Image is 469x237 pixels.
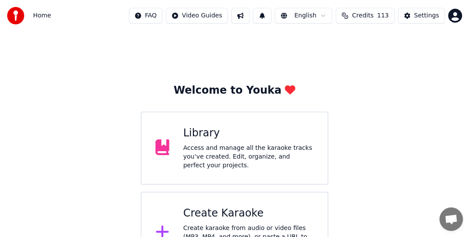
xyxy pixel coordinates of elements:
[166,8,228,24] button: Video Guides
[129,8,162,24] button: FAQ
[7,7,24,24] img: youka
[33,11,51,20] nav: breadcrumb
[336,8,394,24] button: Credits113
[377,11,389,20] span: 113
[183,207,314,220] div: Create Karaoke
[414,11,439,20] div: Settings
[398,8,445,24] button: Settings
[174,84,296,98] div: Welcome to Youka
[439,207,463,231] div: Open chat
[183,126,314,140] div: Library
[33,11,51,20] span: Home
[183,144,314,170] div: Access and manage all the karaoke tracks you’ve created. Edit, organize, and perfect your projects.
[352,11,373,20] span: Credits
